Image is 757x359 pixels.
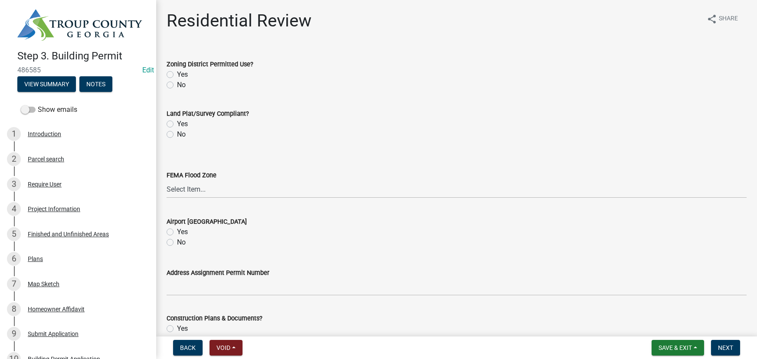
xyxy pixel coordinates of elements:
[21,104,77,115] label: Show emails
[177,129,186,140] label: No
[28,156,64,162] div: Parcel search
[177,69,188,80] label: Yes
[177,119,188,129] label: Yes
[177,80,186,90] label: No
[28,206,80,212] div: Project Information
[7,127,21,141] div: 1
[210,340,243,356] button: Void
[79,76,112,92] button: Notes
[167,270,269,276] label: Address Assignment Permit Number
[652,340,704,356] button: Save & Exit
[79,81,112,88] wm-modal-confirm: Notes
[719,14,738,24] span: Share
[177,237,186,248] label: No
[7,302,21,316] div: 8
[7,252,21,266] div: 6
[28,131,61,137] div: Introduction
[7,327,21,341] div: 9
[7,177,21,191] div: 3
[167,10,311,31] h1: Residential Review
[167,111,249,117] label: Land Plat/Survey Compliant?
[17,76,76,92] button: View Summary
[216,344,230,351] span: Void
[177,227,188,237] label: Yes
[167,62,253,68] label: Zoning District Permitted Use?
[707,14,717,24] i: share
[28,181,62,187] div: Require User
[142,66,154,74] a: Edit
[28,281,59,287] div: Map Sketch
[28,306,85,312] div: Homeowner Affidavit
[17,50,149,62] h4: Step 3. Building Permit
[28,331,79,337] div: Submit Application
[173,340,203,356] button: Back
[700,10,745,27] button: shareShare
[167,316,262,322] label: Construction Plans & Documents?
[167,173,216,179] label: FEMA Flood Zone
[180,344,196,351] span: Back
[167,219,247,225] label: Airport [GEOGRAPHIC_DATA]
[7,152,21,166] div: 2
[28,231,109,237] div: Finished and Unfinished Areas
[17,9,142,41] img: Troup County, Georgia
[17,81,76,88] wm-modal-confirm: Summary
[177,323,188,334] label: Yes
[28,256,43,262] div: Plans
[7,277,21,291] div: 7
[17,66,139,74] span: 486585
[718,344,733,351] span: Next
[7,227,21,241] div: 5
[659,344,692,351] span: Save & Exit
[711,340,740,356] button: Next
[7,202,21,216] div: 4
[142,66,154,74] wm-modal-confirm: Edit Application Number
